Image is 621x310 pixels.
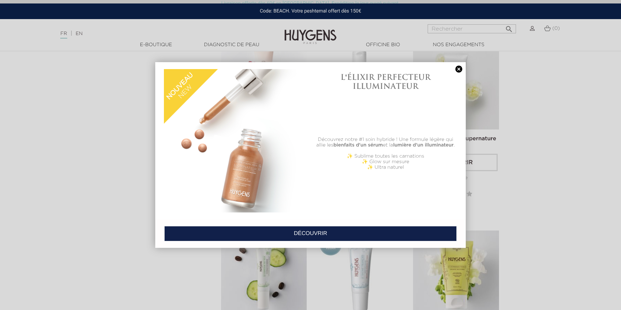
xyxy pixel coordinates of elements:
[393,143,454,148] b: lumière d'un illuminateur
[314,153,457,159] p: ✨ Sublime toutes les carnations
[314,159,457,165] p: ✨ Glow sur mesure
[314,165,457,170] p: ✨ Ultra naturel
[164,226,457,241] a: DÉCOUVRIR
[314,137,457,148] p: Découvrez notre #1 soin hybride ! Une formule légère qui allie les et la .
[333,143,383,148] b: bienfaits d'un sérum
[314,73,457,91] h1: L'ÉLIXIR PERFECTEUR ILLUMINATEUR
